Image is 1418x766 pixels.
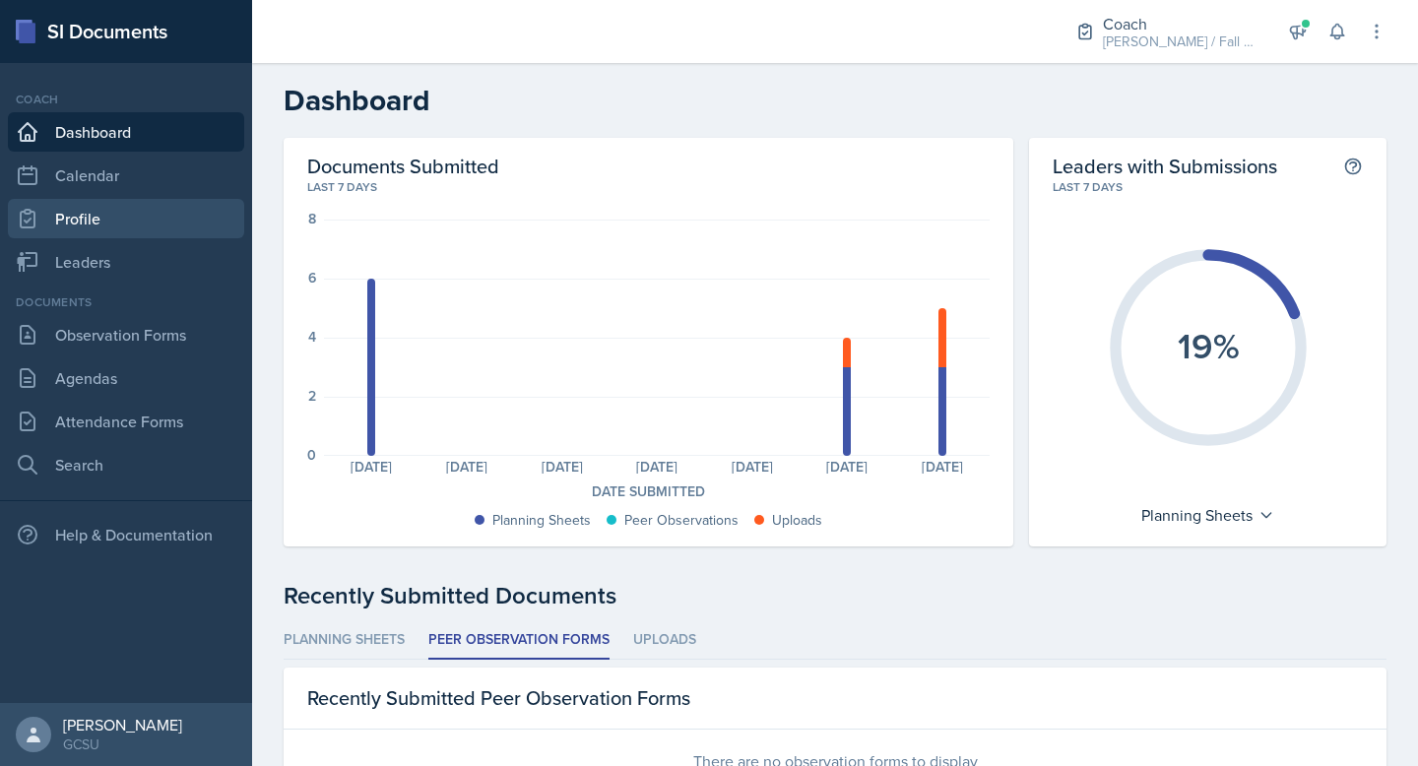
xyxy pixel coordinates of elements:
[895,460,991,474] div: [DATE]
[307,154,990,178] h2: Documents Submitted
[284,668,1386,730] div: Recently Submitted Peer Observation Forms
[772,510,822,531] div: Uploads
[308,330,316,344] div: 4
[8,156,244,195] a: Calendar
[8,91,244,108] div: Coach
[1053,178,1363,196] div: Last 7 days
[514,460,610,474] div: [DATE]
[8,293,244,311] div: Documents
[624,510,739,531] div: Peer Observations
[307,178,990,196] div: Last 7 days
[308,271,316,285] div: 6
[307,481,990,502] div: Date Submitted
[8,242,244,282] a: Leaders
[610,460,705,474] div: [DATE]
[1177,320,1239,371] text: 19%
[8,358,244,398] a: Agendas
[8,199,244,238] a: Profile
[324,460,419,474] div: [DATE]
[308,212,316,225] div: 8
[705,460,801,474] div: [DATE]
[800,460,895,474] div: [DATE]
[8,112,244,152] a: Dashboard
[307,448,316,462] div: 0
[428,621,610,660] li: Peer Observation Forms
[63,715,182,734] div: [PERSON_NAME]
[8,515,244,554] div: Help & Documentation
[419,460,515,474] div: [DATE]
[8,445,244,484] a: Search
[1103,32,1260,52] div: [PERSON_NAME] / Fall 2025
[308,389,316,403] div: 2
[492,510,591,531] div: Planning Sheets
[284,621,405,660] li: Planning Sheets
[1053,154,1277,178] h2: Leaders with Submissions
[8,402,244,441] a: Attendance Forms
[284,83,1386,118] h2: Dashboard
[284,578,1386,613] div: Recently Submitted Documents
[63,734,182,754] div: GCSU
[633,621,696,660] li: Uploads
[8,315,244,354] a: Observation Forms
[1103,12,1260,35] div: Coach
[1131,499,1284,531] div: Planning Sheets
